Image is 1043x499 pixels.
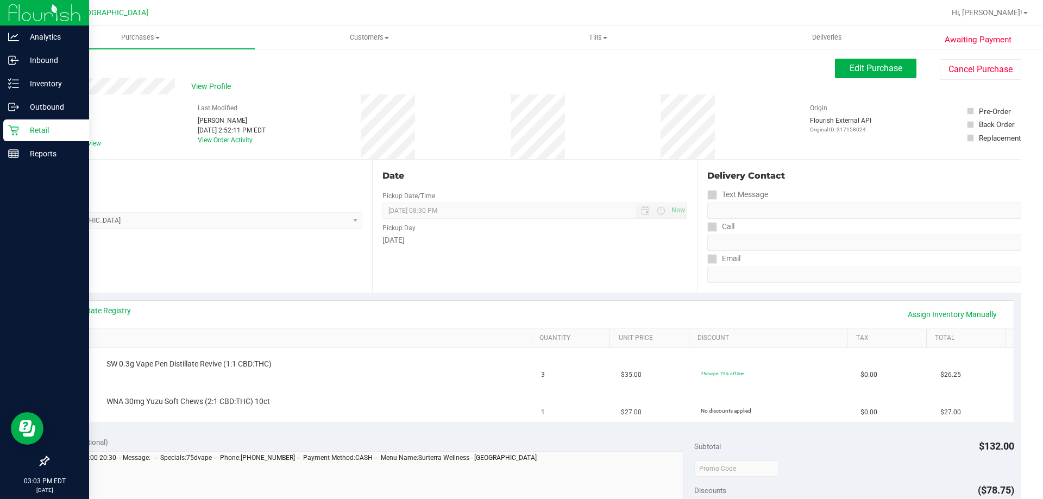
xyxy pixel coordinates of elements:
p: Outbound [19,100,84,113]
a: Total [935,334,1001,343]
span: 1 [541,407,545,418]
p: Inventory [19,77,84,90]
span: $132.00 [979,440,1014,452]
a: Quantity [539,334,606,343]
a: View Order Activity [198,136,253,144]
label: Last Modified [198,103,237,113]
p: 03:03 PM EDT [5,476,84,486]
button: Edit Purchase [835,59,916,78]
div: Delivery Contact [707,169,1021,182]
input: Format: (999) 999-9999 [707,203,1021,219]
p: Original ID: 317158024 [810,125,871,134]
inline-svg: Reports [8,148,19,159]
p: Inbound [19,54,84,67]
a: Discount [698,334,843,343]
a: Purchases [26,26,255,49]
span: 3 [541,370,545,380]
span: Customers [255,33,483,42]
span: Tills [484,33,712,42]
span: ($78.75) [978,484,1014,496]
span: SW 0.3g Vape Pen Distillate Revive (1:1 CBD:THC) [106,359,272,369]
input: Promo Code [694,460,778,477]
inline-svg: Outbound [8,102,19,112]
label: Pickup Date/Time [382,191,435,201]
a: Customers [255,26,483,49]
p: Reports [19,147,84,160]
div: Date [382,169,687,182]
span: $35.00 [621,370,642,380]
label: Pickup Day [382,223,416,233]
iframe: Resource center [11,412,43,445]
span: $26.25 [940,370,961,380]
span: $0.00 [860,407,877,418]
span: View Profile [191,81,235,92]
a: Unit Price [619,334,685,343]
span: Deliveries [797,33,857,42]
a: Tax [856,334,922,343]
a: Assign Inventory Manually [901,305,1004,324]
span: Purchases [26,33,255,42]
div: Location [48,169,362,182]
span: Edit Purchase [850,63,902,73]
p: Retail [19,124,84,137]
input: Format: (999) 999-9999 [707,235,1021,251]
inline-svg: Inbound [8,55,19,66]
p: [DATE] [5,486,84,494]
span: Subtotal [694,442,721,451]
button: Cancel Purchase [940,59,1021,80]
span: $27.00 [940,407,961,418]
p: Analytics [19,30,84,43]
span: Awaiting Payment [945,34,1011,46]
span: No discounts applied [701,408,751,414]
a: SKU [64,334,526,343]
div: [DATE] 2:52:11 PM EDT [198,125,266,135]
a: View State Registry [66,305,131,316]
span: 75dvape: 75% off line [701,371,744,376]
div: Replacement [979,132,1021,143]
label: Call [707,219,734,235]
div: [DATE] [382,235,687,246]
span: Hi, [PERSON_NAME]! [952,8,1022,17]
span: $27.00 [621,407,642,418]
a: Deliveries [713,26,941,49]
label: Text Message [707,187,768,203]
inline-svg: Inventory [8,78,19,89]
div: Flourish External API [810,116,871,134]
div: Pre-Order [979,106,1011,117]
span: WNA 30mg Yuzu Soft Chews (2:1 CBD:THC) 10ct [106,396,270,407]
label: Email [707,251,740,267]
inline-svg: Retail [8,125,19,136]
span: $0.00 [860,370,877,380]
div: [PERSON_NAME] [198,116,266,125]
a: Tills [483,26,712,49]
label: Origin [810,103,827,113]
inline-svg: Analytics [8,31,19,42]
div: Back Order [979,119,1015,130]
span: [GEOGRAPHIC_DATA] [74,8,148,17]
